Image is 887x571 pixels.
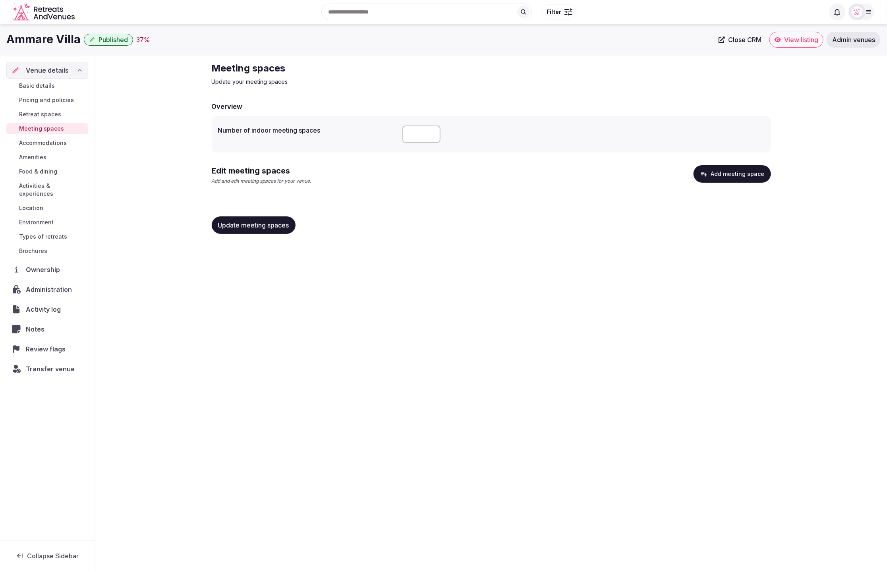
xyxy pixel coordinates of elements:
button: 37% [136,35,150,44]
a: View listing [769,32,823,48]
span: Location [19,204,43,212]
span: Collapse Sidebar [27,552,79,560]
button: Collapse Sidebar [6,547,88,565]
a: Accommodations [6,137,88,149]
span: Meeting spaces [19,125,64,133]
a: Activity log [6,301,88,318]
a: Administration [6,281,88,298]
a: Activities & experiences [6,180,88,199]
svg: Retreats and Venues company logo [13,3,76,21]
a: Meeting spaces [6,123,88,134]
button: Transfer venue [6,361,88,377]
a: Types of retreats [6,231,88,242]
span: Amenities [19,153,46,161]
a: Admin venues [827,32,881,48]
a: Close CRM [714,32,766,48]
span: Activities & experiences [19,182,85,198]
span: Pricing and policies [19,96,74,104]
span: Environment [19,218,54,226]
span: Notes [26,324,48,334]
h1: Ammare Villa [6,32,81,47]
span: Administration [26,285,75,294]
a: Location [6,203,88,214]
span: Types of retreats [19,233,67,241]
span: Close CRM [728,36,761,44]
a: Ownership [6,261,88,278]
button: Filter [541,4,578,19]
img: miaceralde [852,6,863,17]
a: Environment [6,217,88,228]
button: Published [84,34,133,46]
span: Accommodations [19,139,67,147]
a: Brochures [6,245,88,257]
a: Food & dining [6,166,88,177]
span: Review flags [26,344,69,354]
span: Published [99,36,128,44]
div: 37 % [136,35,150,44]
span: Retreat spaces [19,110,61,118]
a: Basic details [6,80,88,91]
span: Transfer venue [26,364,75,374]
a: Review flags [6,341,88,357]
a: Pricing and policies [6,95,88,106]
span: Filter [547,8,561,16]
span: Admin venues [832,36,875,44]
span: View listing [784,36,818,44]
span: Ownership [26,265,63,274]
a: Amenities [6,152,88,163]
span: Activity log [26,305,64,314]
a: Notes [6,321,88,338]
a: Retreat spaces [6,109,88,120]
span: Food & dining [19,168,57,176]
span: Brochures [19,247,47,255]
a: Visit the homepage [13,3,76,21]
span: Basic details [19,82,55,90]
span: Venue details [26,66,69,75]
